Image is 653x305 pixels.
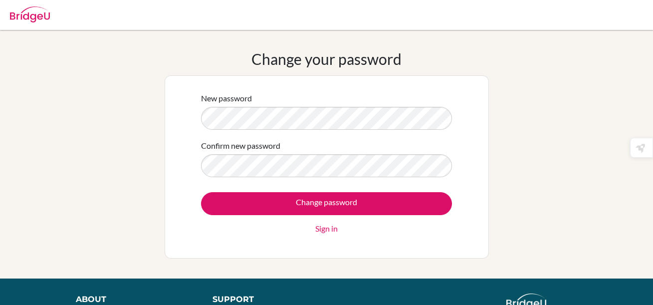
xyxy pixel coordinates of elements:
label: New password [201,92,252,104]
input: Change password [201,192,452,215]
h1: Change your password [251,50,402,68]
img: Bridge-U [10,6,50,22]
label: Confirm new password [201,140,280,152]
a: Sign in [315,223,338,235]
